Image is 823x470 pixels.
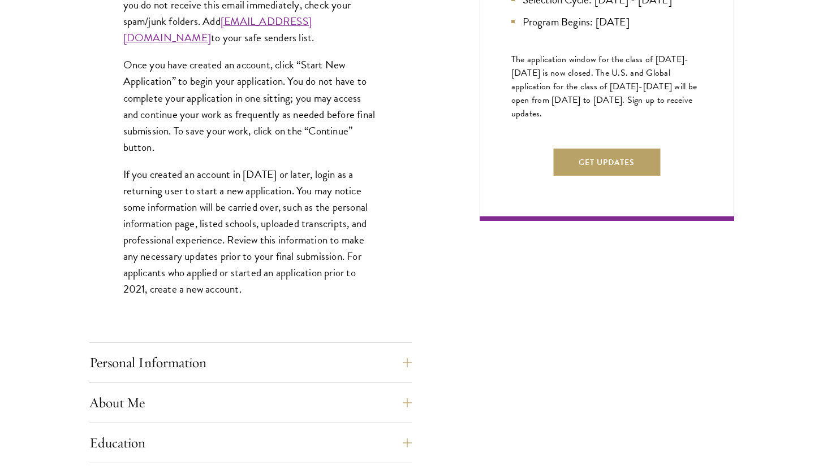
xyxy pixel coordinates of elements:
button: About Me [89,389,412,416]
li: Program Begins: [DATE] [511,14,703,30]
span: The application window for the class of [DATE]-[DATE] is now closed. The U.S. and Global applicat... [511,53,697,120]
a: [EMAIL_ADDRESS][DOMAIN_NAME] [123,13,312,46]
button: Personal Information [89,349,412,376]
button: Education [89,429,412,456]
button: Get Updates [553,149,660,176]
p: If you created an account in [DATE] or later, login as a returning user to start a new applicatio... [123,166,378,298]
p: Once you have created an account, click “Start New Application” to begin your application. You do... [123,56,378,155]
